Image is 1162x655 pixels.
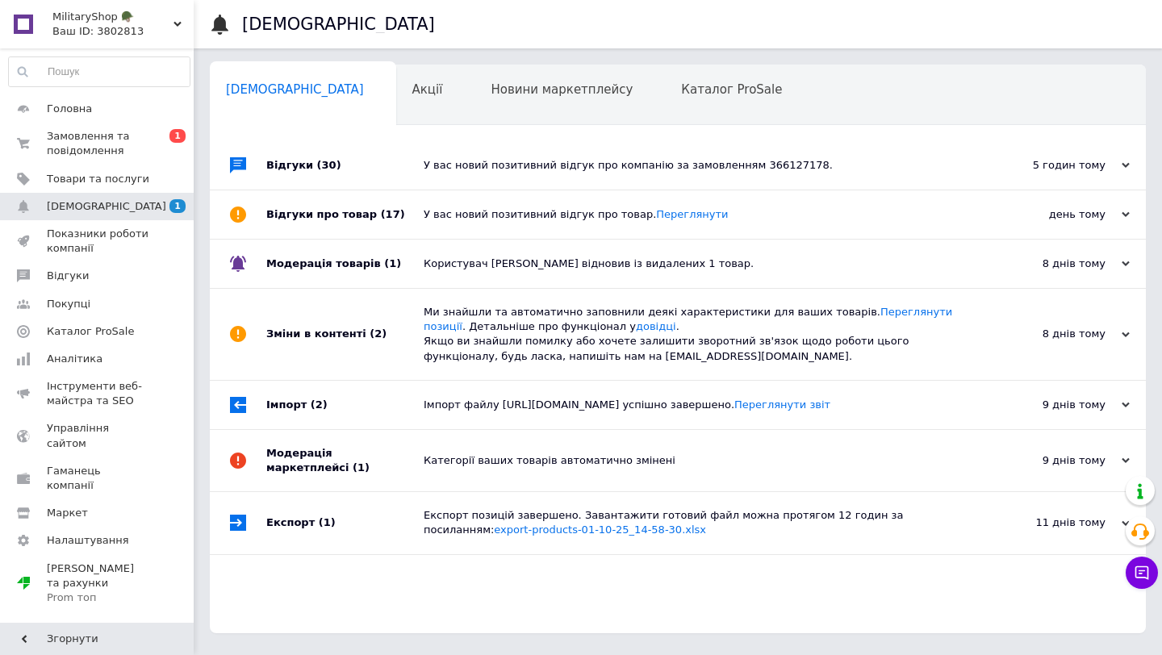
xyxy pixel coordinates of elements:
div: Ваш ID: 3802813 [52,24,194,39]
span: Каталог ProSale [47,324,134,339]
input: Пошук [9,57,190,86]
div: 8 днів тому [968,257,1130,271]
div: Користувач [PERSON_NAME] відновив із видалених 1 товар. [424,257,968,271]
div: Експорт позицій завершено. Завантажити готовий файл можна протягом 12 годин за посиланням: [424,508,968,537]
span: Покупці [47,297,90,311]
span: Гаманець компанії [47,464,149,493]
span: (30) [317,159,341,171]
span: [DEMOGRAPHIC_DATA] [47,199,166,214]
span: [DEMOGRAPHIC_DATA] [226,82,364,97]
span: Маркет [47,506,88,520]
div: Відгуки [266,141,424,190]
span: (1) [384,257,401,269]
div: У вас новий позитивний відгук про товар. [424,207,968,222]
span: 1 [169,199,186,213]
span: (1) [319,516,336,528]
span: (17) [381,208,405,220]
span: 1 [169,129,186,143]
div: У вас новий позитивний відгук про компанію за замовленням 366127178. [424,158,968,173]
div: Експорт [266,492,424,553]
span: Замовлення та повідомлення [47,129,149,158]
span: Товари та послуги [47,172,149,186]
div: Модерація товарів [266,240,424,288]
a: довідці [636,320,676,332]
div: день тому [968,207,1130,222]
button: Чат з покупцем [1126,557,1158,589]
div: Зміни в контенті [266,289,424,380]
span: Налаштування [47,533,129,548]
span: Аналітика [47,352,102,366]
h1: [DEMOGRAPHIC_DATA] [242,15,435,34]
a: Переглянути [656,208,728,220]
span: [PERSON_NAME] та рахунки [47,561,149,606]
span: Новини маркетплейсу [491,82,633,97]
div: Імпорт файлу [URL][DOMAIN_NAME] успішно завершено. [424,398,968,412]
span: Показники роботи компанії [47,227,149,256]
span: (2) [370,327,387,340]
span: Головна [47,102,92,116]
span: MilitaryShop 🪖 [52,10,173,24]
div: Категорії ваших товарів автоматично змінені [424,453,968,468]
span: (2) [311,398,328,411]
div: 9 днів тому [968,453,1130,468]
div: Prom топ [47,590,149,605]
div: Модерація маркетплейсі [266,430,424,491]
div: 9 днів тому [968,398,1130,412]
div: Імпорт [266,381,424,429]
div: Ми знайшли та автоматично заповнили деякі характеристики для ваших товарів. . Детальніше про функ... [424,305,968,364]
div: 5 годин тому [968,158,1130,173]
span: (1) [353,461,370,474]
span: Акції [412,82,443,97]
span: Каталог ProSale [681,82,782,97]
span: Управління сайтом [47,421,149,450]
a: export-products-01-10-25_14-58-30.xlsx [494,524,706,536]
span: Відгуки [47,269,89,283]
div: Відгуки про товар [266,190,424,239]
span: Інструменти веб-майстра та SEO [47,379,149,408]
a: Переглянути звіт [734,398,830,411]
div: 8 днів тому [968,327,1130,341]
div: 11 днів тому [968,515,1130,530]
